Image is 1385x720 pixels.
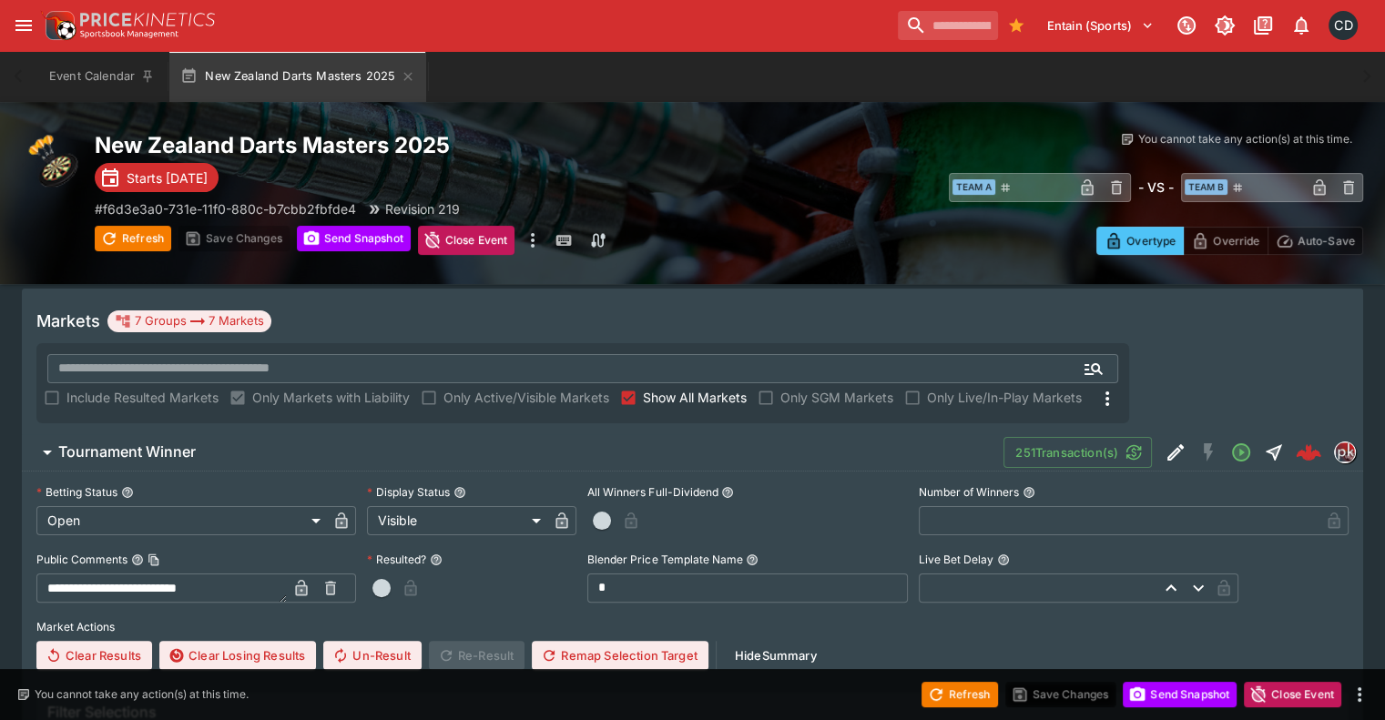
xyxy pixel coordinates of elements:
p: Revision 219 [385,199,460,218]
p: Starts [DATE] [127,168,208,188]
div: Open [36,506,327,535]
p: Copy To Clipboard [95,199,356,218]
p: Overtype [1126,231,1176,250]
button: HideSummary [724,641,828,670]
h6: - VS - [1138,177,1174,197]
h5: Markets [36,310,100,331]
button: Copy To Clipboard [148,553,160,566]
svg: More [1096,388,1118,410]
span: Only Markets with Liability [252,388,410,407]
span: Show All Markets [643,388,747,407]
button: Clear Results [36,641,152,670]
button: Close Event [1244,682,1341,707]
button: Auto-Save [1268,227,1363,255]
h2: Copy To Clipboard [95,131,835,159]
button: Public CommentsCopy To Clipboard [131,553,144,566]
button: Close Event [418,226,515,255]
p: Blender Price Template Name [587,552,742,567]
button: Straight [1258,436,1290,469]
button: Send Snapshot [297,226,411,251]
button: Send Snapshot [1123,682,1237,707]
svg: Open [1230,441,1252,463]
button: Select Tenant [1036,11,1165,40]
p: All Winners Full-Dividend [587,484,718,500]
img: Sportsbook Management [80,30,178,38]
button: Documentation [1247,9,1279,42]
img: PriceKinetics Logo [40,7,76,44]
button: more [522,226,544,255]
p: Resulted? [367,552,426,567]
button: All Winners Full-Dividend [721,486,734,499]
button: Connected to PK [1170,9,1203,42]
span: Team B [1185,179,1227,195]
button: Cameron Duffy [1323,5,1363,46]
a: f0045937-06a5-4c4f-8202-47747b840e8f [1290,434,1327,471]
p: You cannot take any action(s) at this time. [35,686,249,703]
button: Refresh [922,682,998,707]
button: Overtype [1096,227,1184,255]
span: Only Live/In-Play Markets [927,388,1082,407]
button: Live Bet Delay [997,553,1010,566]
p: Public Comments [36,552,127,567]
button: Edit Detail [1159,436,1192,469]
span: Only SGM Markets [780,388,893,407]
button: Tournament Winner [22,434,1003,471]
button: Remap Selection Target [532,641,708,670]
div: f0045937-06a5-4c4f-8202-47747b840e8f [1296,440,1321,465]
button: 251Transaction(s) [1003,437,1152,468]
p: You cannot take any action(s) at this time. [1138,131,1352,147]
button: Open [1077,352,1110,385]
img: logo-cerberus--red.svg [1296,440,1321,465]
p: Override [1213,231,1259,250]
p: Live Bet Delay [919,552,993,567]
span: Include Resulted Markets [66,388,219,407]
button: Betting Status [121,486,134,499]
input: search [898,11,998,40]
p: Display Status [367,484,450,500]
p: Auto-Save [1298,231,1355,250]
button: Event Calendar [38,51,166,102]
button: Open [1225,436,1258,469]
button: Display Status [453,486,466,499]
button: Un-Result [323,641,421,670]
label: Market Actions [36,614,1349,641]
div: 7 Groups 7 Markets [115,310,264,332]
img: pricekinetics [1335,442,1355,462]
p: Number of Winners [919,484,1019,500]
button: Number of Winners [1023,486,1035,499]
span: Team A [952,179,995,195]
span: Re-Result [429,641,524,670]
div: pricekinetics [1334,441,1356,463]
button: Resulted? [430,553,443,566]
button: Override [1183,227,1268,255]
button: Notifications [1285,9,1318,42]
button: Blender Price Template Name [746,553,759,566]
button: Refresh [95,226,171,251]
p: Betting Status [36,484,117,500]
button: open drawer [7,9,40,42]
h6: Tournament Winner [58,442,196,461]
img: PriceKinetics [80,13,215,26]
button: more [1349,684,1370,705]
div: Visible [367,506,547,535]
div: Cameron Duffy [1329,11,1358,40]
button: Bookmarks [1002,11,1031,40]
div: Start From [1096,227,1363,255]
button: Clear Losing Results [159,641,316,670]
img: darts.png [22,131,80,189]
span: Only Active/Visible Markets [443,388,609,407]
button: Toggle light/dark mode [1208,9,1241,42]
button: New Zealand Darts Masters 2025 [169,51,426,102]
button: SGM Disabled [1192,436,1225,469]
